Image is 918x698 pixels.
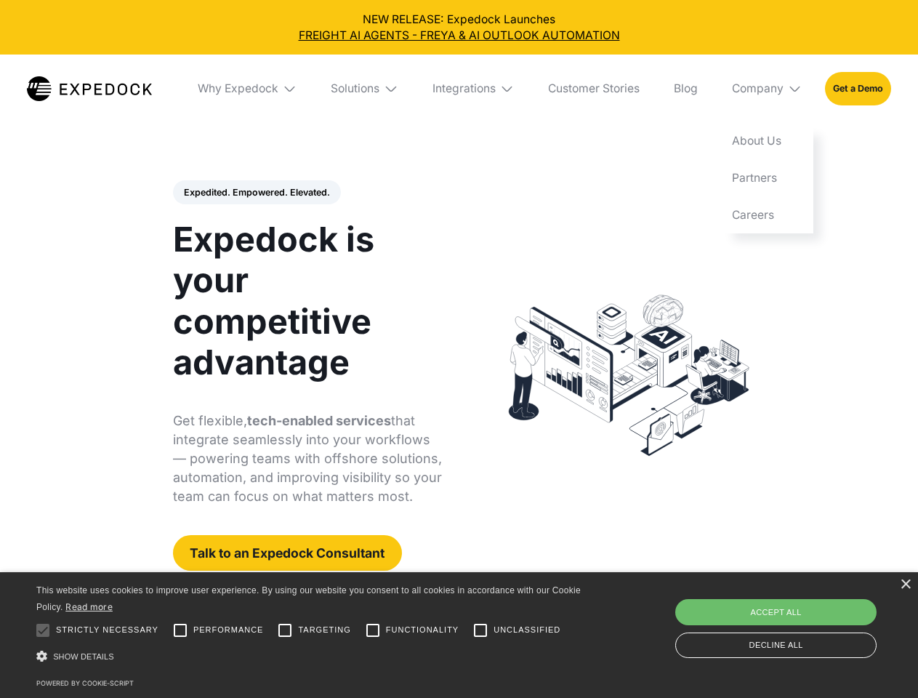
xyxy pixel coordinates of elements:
a: Read more [65,601,113,612]
div: NEW RELEASE: Expedock Launches [12,12,907,44]
a: FREIGHT AI AGENTS - FREYA & AI OUTLOOK AUTOMATION [12,28,907,44]
span: Strictly necessary [56,624,158,636]
a: Careers [720,196,813,233]
nav: Company [720,123,813,233]
div: Company [732,81,784,96]
div: Integrations [432,81,496,96]
span: This website uses cookies to improve user experience. By using our website you consent to all coo... [36,585,581,612]
span: Show details [53,652,114,661]
p: Get flexible, that integrate seamlessly into your workflows — powering teams with offshore soluti... [173,412,443,506]
div: Show details [36,647,586,667]
a: Partners [720,160,813,197]
strong: tech-enabled services [247,413,391,428]
div: Why Expedock [186,55,308,123]
div: Why Expedock [198,81,278,96]
a: Customer Stories [536,55,651,123]
a: Talk to an Expedock Consultant [173,535,402,571]
span: Targeting [298,624,350,636]
h1: Expedock is your competitive advantage [173,219,443,382]
a: Get a Demo [825,72,891,105]
a: About Us [720,123,813,160]
div: Company [720,55,813,123]
span: Unclassified [494,624,560,636]
a: Powered by cookie-script [36,679,134,687]
div: Solutions [331,81,379,96]
div: Integrations [421,55,526,123]
a: Blog [662,55,709,123]
span: Functionality [386,624,459,636]
iframe: Chat Widget [676,541,918,698]
div: Solutions [320,55,410,123]
span: Performance [193,624,264,636]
